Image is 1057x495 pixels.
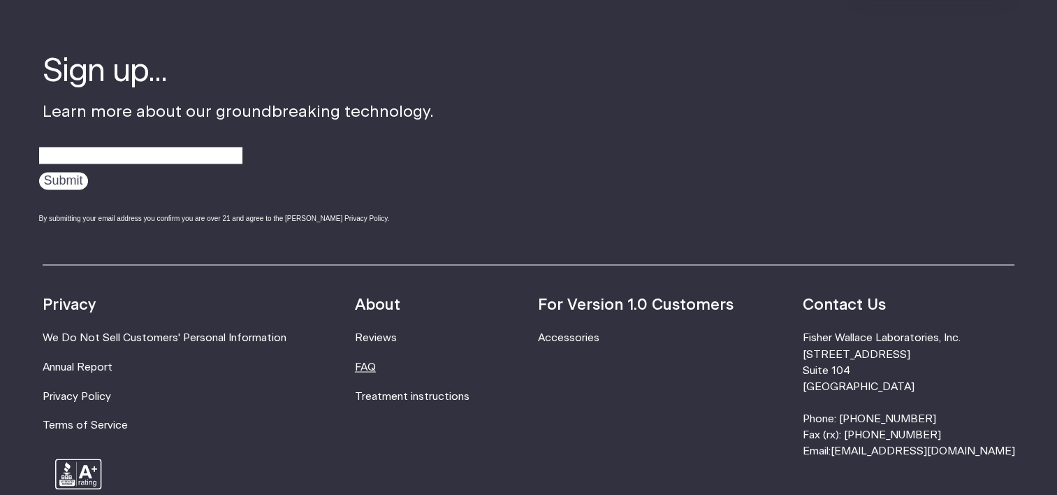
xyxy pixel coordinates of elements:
a: Privacy Policy [43,391,111,401]
a: [EMAIL_ADDRESS][DOMAIN_NAME] [830,445,1014,456]
a: Treatment instructions [355,391,469,401]
a: We Do Not Sell Customers' Personal Information [43,332,286,343]
input: Submit [39,172,88,189]
a: Terms of Service [43,419,128,430]
a: Annual Report [43,361,112,372]
li: Fisher Wallace Laboratories, Inc. [STREET_ADDRESS] Suite 104 [GEOGRAPHIC_DATA] Phone: [PHONE_NUMB... [802,329,1014,459]
div: Learn more about our groundbreaking technology. [43,50,434,237]
div: By submitting your email address you confirm you are over 21 and agree to the [PERSON_NAME] Priva... [39,213,434,224]
h4: Sign up... [43,50,434,94]
a: Reviews [355,332,397,343]
strong: About [355,296,400,312]
strong: For Version 1.0 Customers [538,296,734,312]
a: Accessories [538,332,599,343]
strong: Contact Us [802,296,885,312]
a: FAQ [355,361,376,372]
strong: Privacy [43,296,96,312]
